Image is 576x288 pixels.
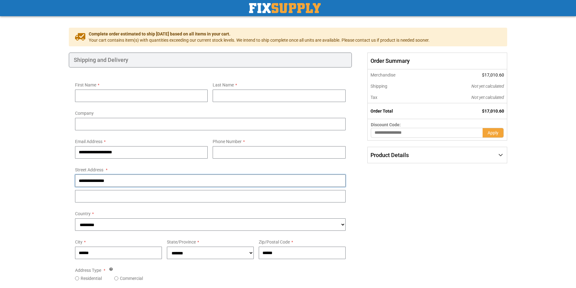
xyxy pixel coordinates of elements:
span: Email Address [75,139,102,144]
span: First Name [75,82,96,87]
span: City [75,239,83,244]
label: Commercial [120,275,143,281]
th: Merchandise [367,69,429,81]
div: Shipping and Delivery [69,53,352,67]
span: Street Address [75,167,103,172]
span: Not yet calculated [471,95,504,100]
span: Not yet calculated [471,84,504,89]
strong: Order Total [371,109,393,114]
span: Complete order estimated to ship [DATE] based on all items in your cart. [89,31,430,37]
th: Tax [367,92,429,103]
span: Zip/Postal Code [259,239,290,244]
a: store logo [249,3,321,13]
span: Address Type [75,268,101,273]
span: $17,010.60 [482,72,504,77]
span: Country [75,211,91,216]
span: Company [75,111,94,116]
span: Phone Number [213,139,242,144]
img: Fix Industrial Supply [249,3,321,13]
span: Discount Code: [371,122,401,127]
label: Residential [81,275,102,281]
span: Order Summary [367,53,507,69]
span: Your cart contains item(s) with quantities exceeding our current stock levels. We intend to ship ... [89,37,430,43]
span: Shipping [371,84,387,89]
span: State/Province [167,239,196,244]
span: $17,010.60 [482,109,504,114]
span: Product Details [371,152,409,158]
span: Apply [488,130,498,135]
span: Last Name [213,82,234,87]
button: Apply [483,128,504,138]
